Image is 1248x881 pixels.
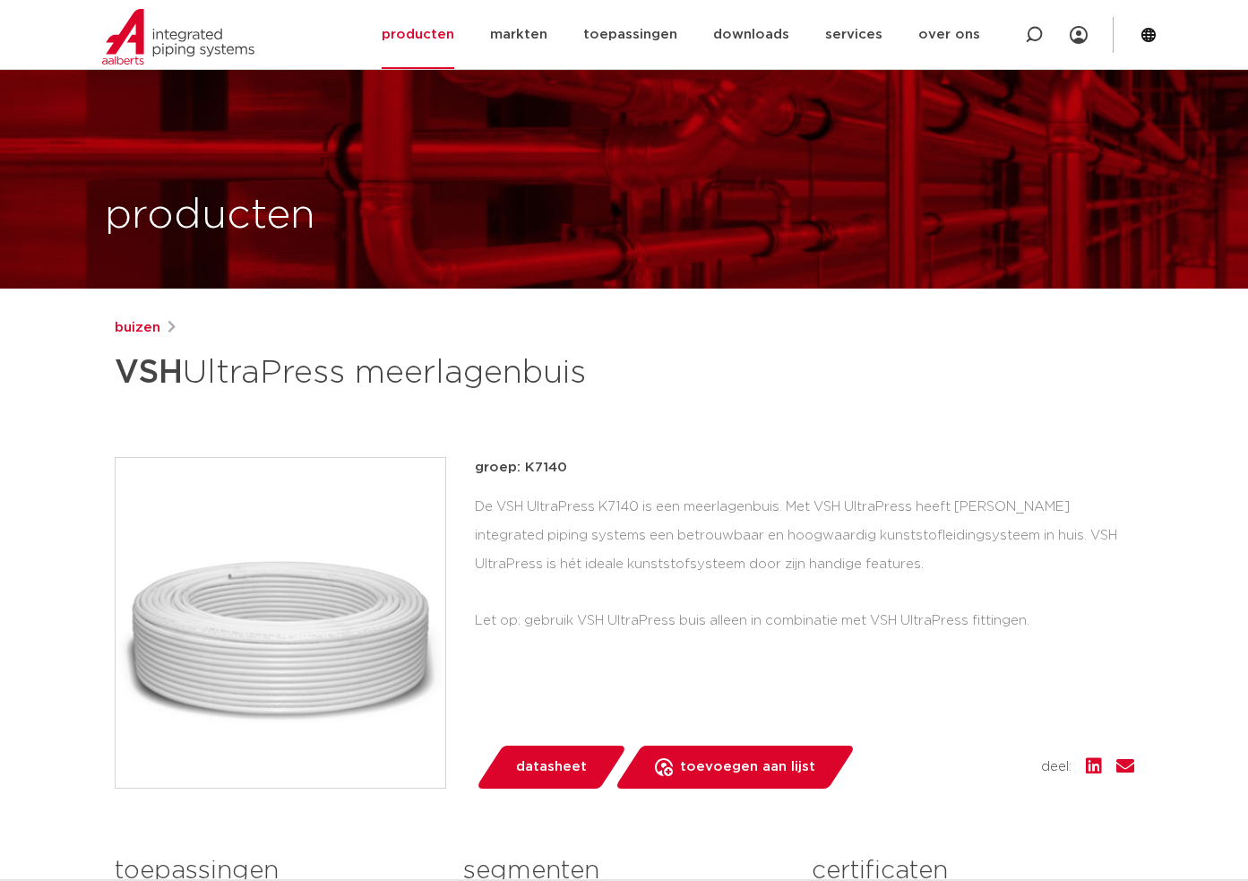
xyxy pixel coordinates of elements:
[475,493,1134,635] div: De VSH UltraPress K7140 is een meerlagenbuis. Met VSH UltraPress heeft [PERSON_NAME] integrated p...
[105,187,315,245] h1: producten
[516,753,587,782] span: datasheet
[115,357,183,389] strong: VSH
[475,457,1134,479] p: groep: K7140
[115,317,160,339] a: buizen
[475,746,627,789] a: datasheet
[115,346,788,400] h1: UltraPress meerlagenbuis
[1041,756,1072,778] span: deel:
[116,458,445,788] img: Product Image for VSH UltraPress meerlagenbuis
[680,753,815,782] span: toevoegen aan lijst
